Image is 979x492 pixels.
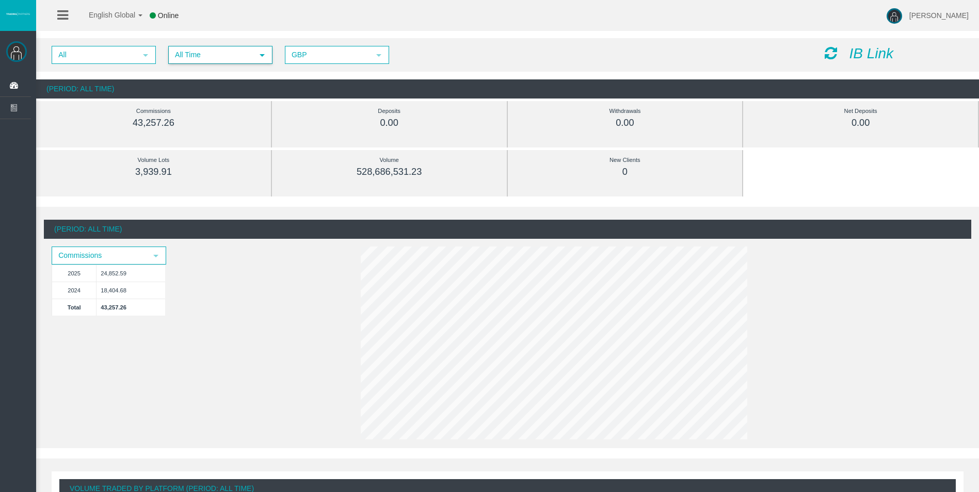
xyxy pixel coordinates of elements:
[52,282,97,299] td: 2024
[286,47,370,63] span: GBP
[909,11,969,20] span: [PERSON_NAME]
[53,47,136,63] span: All
[53,248,147,264] span: Commissions
[52,299,97,316] td: Total
[531,117,719,129] div: 0.00
[766,117,955,129] div: 0.00
[152,252,160,260] span: select
[825,46,837,60] i: Reload Dashboard
[97,299,165,316] td: 43,257.26
[158,11,179,20] span: Online
[375,51,383,59] span: select
[887,8,902,24] img: user-image
[44,220,971,239] div: (Period: All Time)
[52,265,97,282] td: 2025
[258,51,266,59] span: select
[169,47,253,63] span: All Time
[97,282,165,299] td: 18,404.68
[531,166,719,178] div: 0
[849,45,893,61] i: IB Link
[531,154,719,166] div: New Clients
[295,166,484,178] div: 528,686,531.23
[75,11,135,19] span: English Global
[59,105,248,117] div: Commissions
[36,79,979,99] div: (Period: All Time)
[141,51,150,59] span: select
[531,105,719,117] div: Withdrawals
[59,166,248,178] div: 3,939.91
[5,12,31,16] img: logo.svg
[295,117,484,129] div: 0.00
[97,265,165,282] td: 24,852.59
[59,117,248,129] div: 43,257.26
[295,105,484,117] div: Deposits
[295,154,484,166] div: Volume
[59,154,248,166] div: Volume Lots
[766,105,955,117] div: Net Deposits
